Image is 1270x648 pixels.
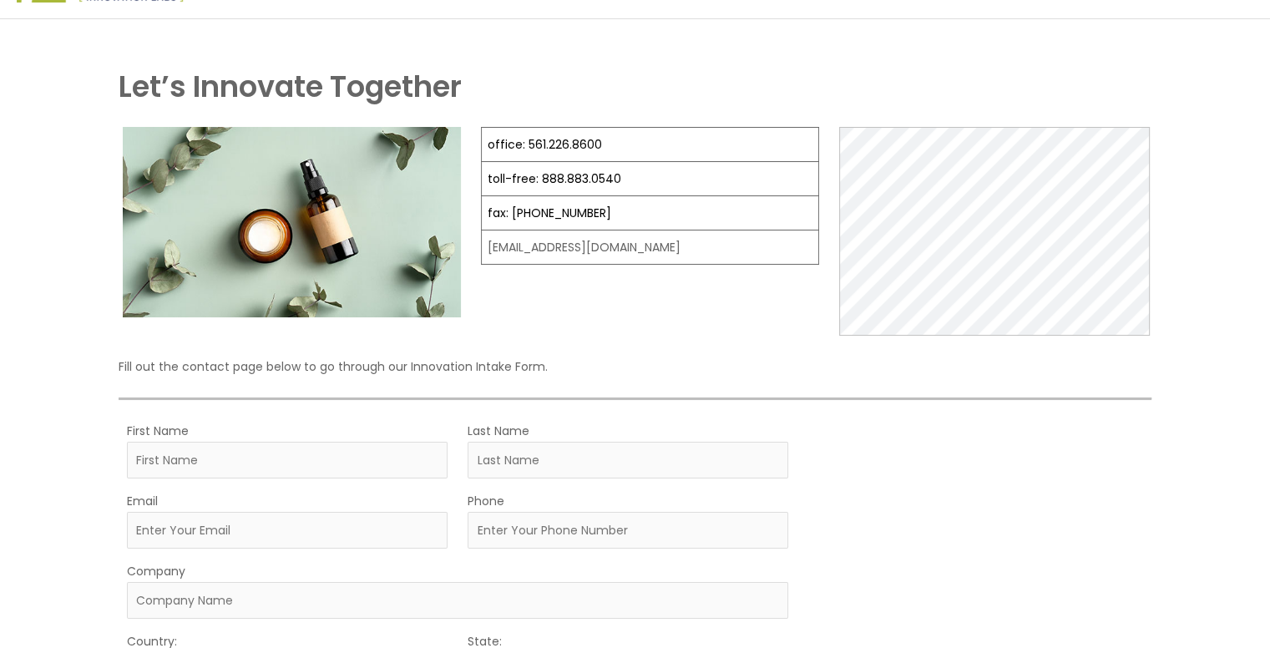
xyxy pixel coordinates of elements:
[127,490,158,512] label: Email
[468,512,788,549] input: Enter Your Phone Number
[468,420,529,442] label: Last Name
[127,442,448,478] input: First Name
[488,205,611,221] a: fax: [PHONE_NUMBER]
[468,442,788,478] input: Last Name
[481,230,818,265] td: [EMAIL_ADDRESS][DOMAIN_NAME]
[488,170,621,187] a: toll-free: 888.883.0540
[127,420,189,442] label: First Name
[127,582,788,619] input: Company Name
[127,560,185,582] label: Company
[488,136,602,153] a: office: 561.226.8600
[119,66,462,107] strong: Let’s Innovate Together
[123,127,461,317] img: Contact page image for private label skincare manufacturer Cosmetic solutions shows a skin care b...
[468,490,504,512] label: Phone
[127,512,448,549] input: Enter Your Email
[119,356,1151,377] p: Fill out the contact page below to go through our Innovation Intake Form.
